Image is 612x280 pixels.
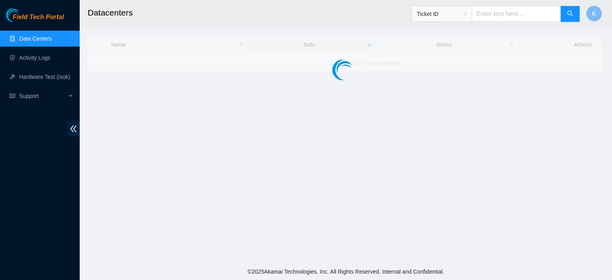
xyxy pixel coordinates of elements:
[6,8,40,22] img: Akamai Technologies
[67,121,80,136] span: double-left
[586,6,602,22] button: K
[13,14,64,21] span: Field Tech Portal
[19,74,70,80] a: Hardware Test (isok)
[417,8,467,20] span: Ticket ID
[567,10,573,18] span: search
[472,6,561,22] input: Enter text here...
[19,55,51,61] a: Activity Logs
[80,263,612,280] footer: © 2025 Akamai Technologies, Inc. All Rights Reserved. Internal and Confidential.
[19,88,66,104] span: Support
[19,35,52,42] a: Data Centers
[561,6,580,22] button: search
[6,14,64,25] a: Akamai TechnologiesField Tech Portal
[10,93,15,99] span: read
[592,9,596,19] span: K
